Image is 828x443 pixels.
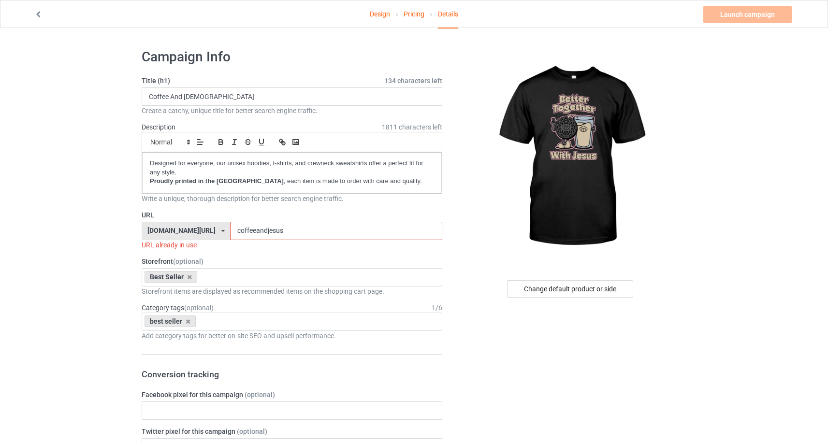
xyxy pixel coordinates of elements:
span: 1811 characters left [382,122,442,132]
strong: Proudly printed in the [GEOGRAPHIC_DATA] [150,177,284,185]
span: (optional) [173,257,203,265]
label: Title (h1) [142,76,442,86]
p: , each item is made to order with care and quality. [150,177,434,186]
h3: Conversion tracking [142,369,442,380]
div: URL already in use [142,240,442,250]
h1: Campaign Info [142,48,442,66]
div: best seller [145,315,196,327]
span: (optional) [184,304,214,312]
span: (optional) [237,428,267,435]
div: Details [438,0,458,29]
div: [DOMAIN_NAME][URL] [147,227,216,234]
label: Category tags [142,303,214,313]
div: Create a catchy, unique title for better search engine traffic. [142,106,442,115]
span: (optional) [245,391,275,399]
p: Designed for everyone, our unisex hoodies, t-shirts, and crewneck sweatshirts offer a perfect fit... [150,159,434,177]
label: Twitter pixel for this campaign [142,427,442,436]
label: Facebook pixel for this campaign [142,390,442,400]
div: Best Seller [145,271,197,283]
label: Storefront [142,257,442,266]
div: Write a unique, thorough description for better search engine traffic. [142,194,442,203]
span: 134 characters left [384,76,442,86]
div: Storefront items are displayed as recommended items on the shopping cart page. [142,286,442,296]
label: URL [142,210,442,220]
div: Change default product or side [507,280,633,298]
a: Pricing [404,0,424,28]
a: Design [370,0,390,28]
label: Description [142,123,175,131]
div: Add category tags for better on-site SEO and upsell performance. [142,331,442,341]
div: 1 / 6 [432,303,442,313]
